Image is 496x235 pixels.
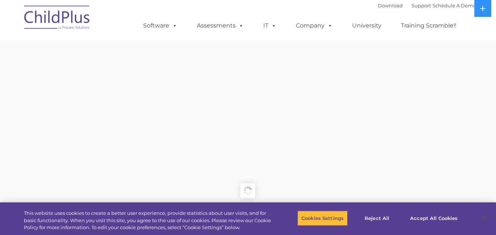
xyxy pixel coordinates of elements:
[394,18,464,33] a: Training Scramble!!
[412,3,431,8] a: Support
[476,210,492,226] button: Close
[378,3,476,8] font: |
[21,0,94,37] img: ChildPlus by Procare Solutions
[432,3,476,8] a: Schedule A Demo
[354,210,400,226] button: Reject All
[24,210,273,231] div: This website uses cookies to create a better user experience, provide statistics about user visit...
[345,18,389,33] a: University
[378,3,403,8] a: Download
[297,210,348,226] button: Cookies Settings
[406,210,461,226] button: Accept All Cookies
[189,18,251,33] a: Assessments
[136,18,185,33] a: Software
[289,18,340,33] a: Company
[256,18,284,33] a: IT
